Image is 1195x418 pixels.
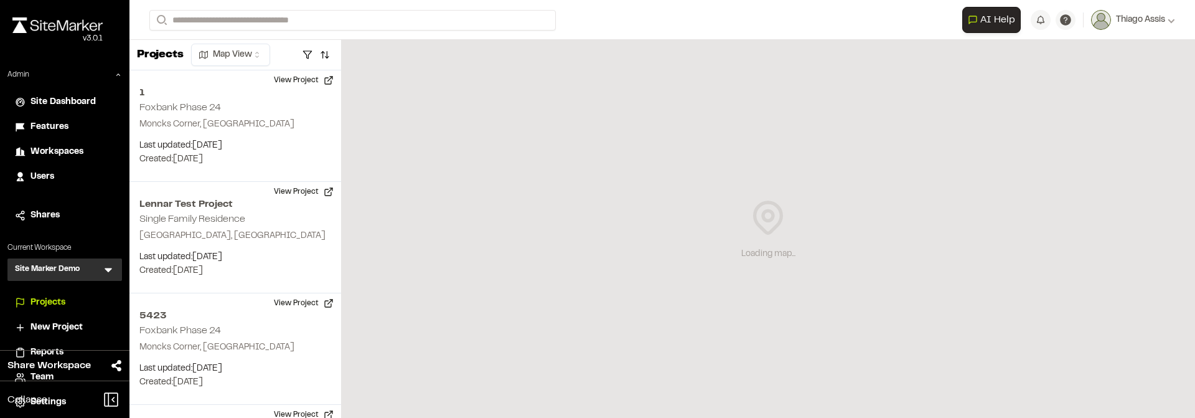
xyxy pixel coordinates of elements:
[15,321,115,335] a: New Project
[30,296,65,310] span: Projects
[266,293,341,313] button: View Project
[7,69,29,80] p: Admin
[15,120,115,134] a: Features
[7,392,47,407] span: Collapse
[12,17,103,33] img: rebrand.png
[962,7,1021,33] button: Open AI Assistant
[139,376,331,389] p: Created: [DATE]
[139,139,331,153] p: Last updated: [DATE]
[139,118,331,131] p: Moncks Corner, [GEOGRAPHIC_DATA]
[139,153,331,166] p: Created: [DATE]
[1091,10,1111,30] img: User
[30,321,83,335] span: New Project
[741,247,795,261] div: Loading map...
[139,341,331,354] p: Moncks Corner, [GEOGRAPHIC_DATA]
[139,229,331,243] p: [GEOGRAPHIC_DATA], [GEOGRAPHIC_DATA]
[139,250,331,264] p: Last updated: [DATE]
[266,70,341,90] button: View Project
[1116,13,1165,27] span: Thiago Assis
[1091,10,1175,30] button: Thiago Assis
[7,242,122,254] p: Current Workspace
[30,209,60,222] span: Shares
[266,182,341,202] button: View Project
[139,215,245,224] h2: Single Family Residence
[962,7,1026,33] div: Open AI Assistant
[15,170,115,184] a: Users
[30,170,54,184] span: Users
[30,120,68,134] span: Features
[30,95,96,109] span: Site Dashboard
[139,326,221,335] h2: Foxbank Phase 24
[139,197,331,212] h2: Lennar Test Project
[30,145,83,159] span: Workspaces
[15,95,115,109] a: Site Dashboard
[139,264,331,278] p: Created: [DATE]
[139,103,221,112] h2: Foxbank Phase 24
[7,358,91,373] span: Share Workspace
[139,85,331,100] h2: 1
[12,33,103,44] div: Oh geez...please don't...
[15,145,115,159] a: Workspaces
[15,264,80,276] h3: Site Marker Demo
[15,296,115,310] a: Projects
[30,346,63,359] span: Reports
[149,10,172,31] button: Search
[15,346,115,359] a: Reports
[139,362,331,376] p: Last updated: [DATE]
[980,12,1015,27] span: AI Help
[139,308,331,323] h2: 5423
[15,209,115,222] a: Shares
[137,47,184,64] p: Projects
